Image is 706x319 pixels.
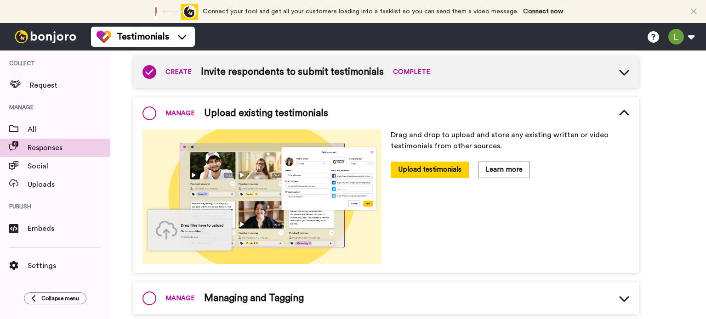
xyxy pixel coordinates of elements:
[41,295,79,302] span: Collapse menu
[165,67,192,77] span: CREATE
[28,260,110,271] span: Settings
[165,294,195,303] span: MANAGE
[28,124,110,135] span: All
[391,162,469,178] button: Upload testimonials
[142,129,381,264] img: 4a9e73a18bff383a38bab373c66e12b8.png
[28,161,110,172] span: Social
[201,65,384,79] span: Invite respondents to submit testimonials
[393,67,430,77] span: COMPLETE
[391,129,630,151] p: Drag and drop to upload and store any existing written or video testimonials from other sources.
[11,30,80,43] img: bj-logo-header-white.svg
[28,179,110,190] span: Uploads
[478,162,530,178] button: Learn more
[523,8,563,15] a: Connect now
[28,223,110,234] span: Embeds
[97,29,111,44] img: tm-color.svg
[24,292,86,304] button: Collapse menu
[203,8,518,15] span: Connect your tool and get all your customers loading into a tasklist so you can send them a video...
[30,80,110,91] span: Request
[28,142,110,153] span: Responses
[148,4,198,20] div: animation
[165,109,195,118] span: MANAGE
[117,30,169,43] span: Testimonials
[204,291,304,305] span: Managing and Tagging
[204,106,328,120] span: Upload existing testimonials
